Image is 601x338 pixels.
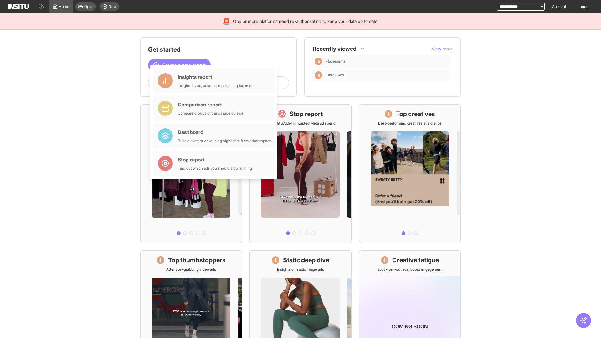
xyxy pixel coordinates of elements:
span: Open [84,4,94,9]
img: Logo [8,4,29,9]
a: Top creativesBest-performing creatives at a glance [359,104,461,243]
h1: Top creatives [396,110,435,118]
span: New [109,4,116,9]
h1: Top thumbstoppers [168,256,226,264]
div: 🚨 [223,17,230,26]
h1: Stop report [290,110,323,118]
div: Insights [315,71,322,79]
a: Stop reportSave £19,676.94 in wasted Meta ad spend [249,104,351,243]
span: One or more platforms need re-authorisation to keep your data up to date. [233,18,378,24]
h1: Static deep dive [283,256,329,264]
div: Compare groups of things side by side [178,111,244,116]
div: Stop report [178,156,252,163]
a: What's live nowSee all active ads instantly [140,104,242,243]
p: Insights on static image ads [277,267,324,272]
p: Best-performing creatives at a glance [378,121,442,126]
span: Create a new report [162,61,206,69]
div: Find out which ads you should stop running [178,166,252,171]
div: Dashboard [178,128,272,136]
span: Home [59,4,69,9]
p: Save £19,676.94 in wasted Meta ad spend [265,121,336,126]
h1: Get started [148,45,289,54]
div: Insights report [178,73,255,81]
div: Build a custom view using highlights from other reports [178,138,272,143]
span: TikTok Ads [326,73,448,78]
div: Comparison report [178,101,244,108]
p: Attention-grabbing video ads [166,267,216,272]
div: Insights [315,58,322,65]
span: Placements [326,59,448,64]
span: Placements [326,59,346,64]
button: Create a new report [148,59,211,71]
button: View more [432,46,453,52]
div: Insights by ad, adset, campaign, or placement [178,83,255,88]
span: TikTok Ads [326,73,344,78]
span: View more [432,46,453,51]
